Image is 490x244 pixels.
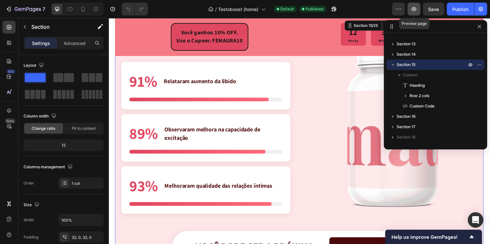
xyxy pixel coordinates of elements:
span: → [212,226,220,239]
p: Advanced [64,40,86,47]
span: Heading [410,82,425,89]
span: Default [281,6,294,12]
a: COMPRAR AGORA [224,223,299,242]
div: Columns management [24,163,74,172]
span: Change ratio [32,126,56,131]
p: Horas [244,21,254,26]
div: 91% [21,53,50,76]
p: Section [31,23,84,31]
button: Save [423,3,444,16]
p: Minutos [275,21,289,26]
p: Segundos [309,21,326,26]
span: Row 2 cols [410,93,430,99]
div: 450 [6,69,16,74]
div: Width [24,217,34,223]
button: 7 [3,3,48,16]
div: Beta [5,118,16,124]
button: Publish [447,3,474,16]
span: Column [403,72,418,78]
div: Order [24,180,34,186]
span: Section 15 [397,61,416,68]
span: Section 13 [397,41,416,47]
p: Create Theme Section [287,5,328,11]
span: Testoboost (home) [218,6,259,13]
div: Melhoraram qualidade das relações íntimas [57,166,177,175]
div: 1 col [72,181,102,186]
input: Auto [59,214,103,226]
span: Section 18 [397,134,416,140]
div: Open Intercom Messenger [468,212,484,228]
div: Section 15/25 [248,5,275,11]
p: Settings [32,40,50,47]
span: / [215,6,217,13]
span: Published [306,6,324,12]
div: Layout [24,61,45,70]
span: Save [429,6,439,12]
div: Padding [24,234,38,240]
span: Section 16 [397,113,416,120]
div: Observaram melhora na capacidade de excitação [57,109,177,126]
div: Size [24,201,41,209]
div: 93% [21,159,50,182]
span: Help us improve GemPages! [392,234,468,240]
div: Column width [24,112,58,121]
div: 12 [25,141,102,150]
span: Section 17 [397,124,416,130]
button: AI Content [333,4,361,12]
div: Undo/Redo [122,3,148,16]
span: Você pode ser a próxima [89,227,209,238]
span: Custom Code [410,103,435,109]
span: Section 14 [397,51,416,58]
div: Relataram aumento da libido [56,60,177,69]
div: 34 [275,8,289,21]
iframe: Design area [109,18,490,244]
span: Fit to content [72,126,96,131]
div: Publish [453,6,469,13]
div: 27 [309,8,326,21]
div: 89% [21,106,50,129]
div: 32, 0, 32, 0 [72,235,102,240]
p: 7 [42,5,45,13]
button: Show survey - Help us improve GemPages! [392,233,476,241]
img: gempages_582392123966358168-aa3b10a2-e834-4cdb-8350-1de435509e76.png [208,32,370,194]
